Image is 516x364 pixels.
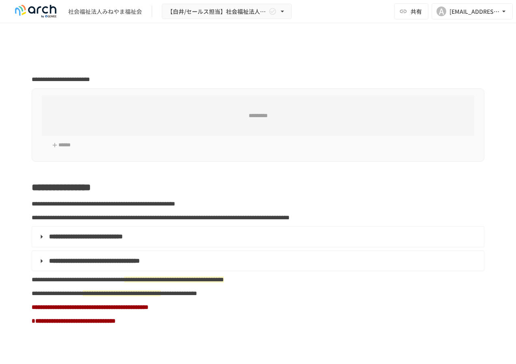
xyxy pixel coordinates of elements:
[162,4,292,19] button: 【白井/セールス担当】社会福祉法人みねやま福祉会様_初期設定サポート
[432,3,513,19] button: A[EMAIL_ADDRESS][DOMAIN_NAME]
[68,7,142,16] div: 社会福祉法人みねやま福祉会
[436,6,446,16] div: A
[394,3,428,19] button: 共有
[411,7,422,16] span: 共有
[449,6,500,17] div: [EMAIL_ADDRESS][DOMAIN_NAME]
[10,5,62,18] img: logo-default@2x-9cf2c760.svg
[167,6,267,17] span: 【白井/セールス担当】社会福祉法人みねやま福祉会様_初期設定サポート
